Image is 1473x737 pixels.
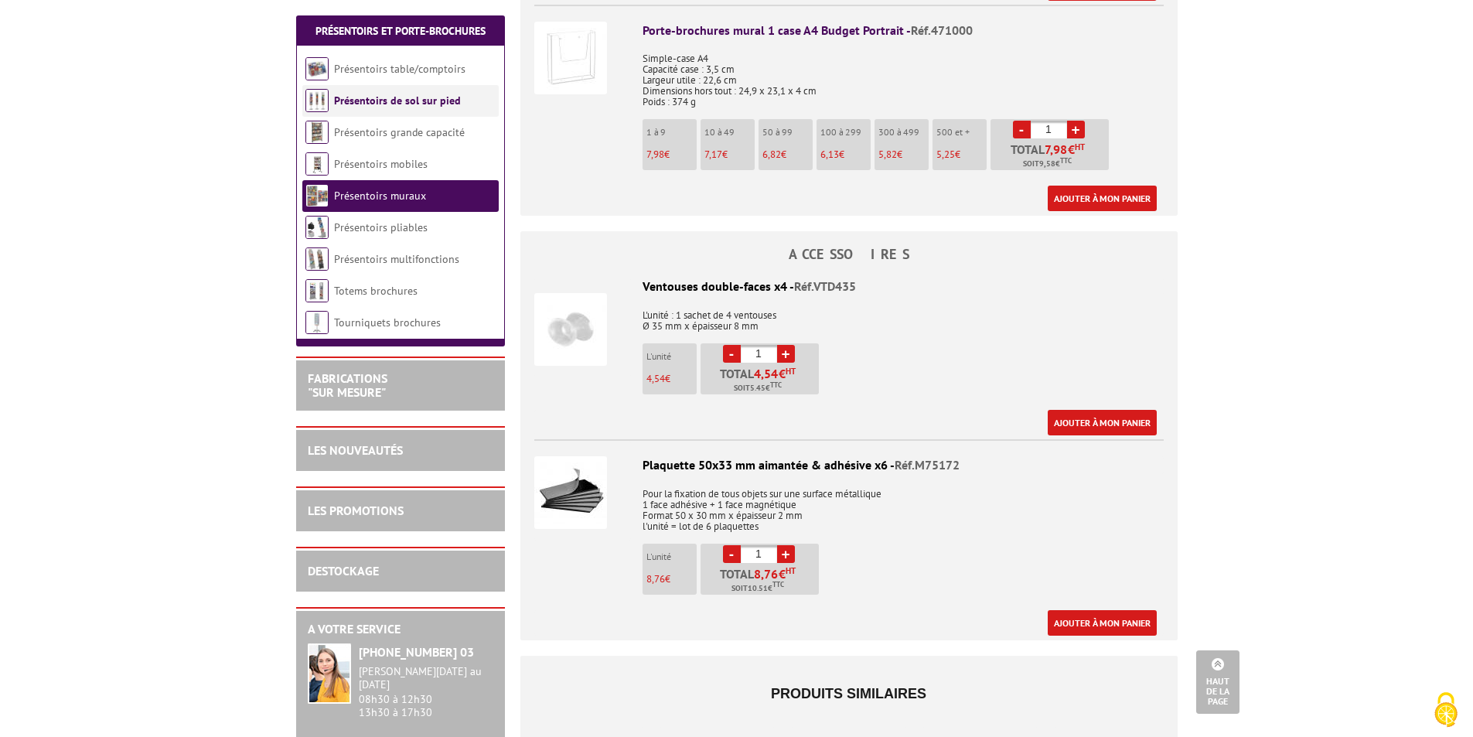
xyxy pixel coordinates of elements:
p: € [646,374,697,384]
span: 10.51 [748,582,768,595]
a: FABRICATIONS"Sur Mesure" [308,370,387,400]
sup: HT [786,366,796,377]
a: Présentoirs multifonctions [334,252,459,266]
a: Ajouter à mon panier [1048,610,1157,636]
a: Présentoirs muraux [334,189,426,203]
span: 9,58 [1039,158,1055,170]
a: Ajouter à mon panier [1048,410,1157,435]
p: Total [704,367,819,394]
a: Totems brochures [334,284,418,298]
a: Présentoirs mobiles [334,157,428,171]
img: Présentoirs grande capacité [305,121,329,144]
p: L'unité : 1 sachet de 4 ventouses Ø 35 mm x épaisseur 8 mm [534,299,1164,332]
sup: TTC [1060,156,1072,165]
span: 4,54 [646,372,665,385]
a: + [777,345,795,363]
p: Total [994,143,1109,170]
img: Présentoirs de sol sur pied [305,89,329,112]
div: Ventouses double-faces x4 - [534,278,1164,295]
a: - [723,545,741,563]
div: Plaquette 50x33 mm aimantée & adhésive x6 - [534,456,1164,474]
span: 5,82 [878,148,897,161]
img: Ventouses double-faces x4 [534,293,607,366]
span: 7,98 [646,148,664,161]
span: 8,76 [754,568,779,580]
a: Ajouter à mon panier [1048,186,1157,211]
a: Présentoirs et Porte-brochures [315,24,486,38]
div: [PERSON_NAME][DATE] au [DATE] [359,665,493,691]
p: 500 et + [936,127,987,138]
p: L'unité [646,551,697,562]
span: 6,13 [820,148,839,161]
a: Présentoirs table/comptoirs [334,62,465,76]
img: widget-service.jpg [308,643,351,704]
p: 100 à 299 [820,127,871,138]
p: Total [704,568,819,595]
a: - [1013,121,1031,138]
a: + [1067,121,1085,138]
p: Pour la fixation de tous objets sur une surface métallique 1 face adhésive + 1 face magnétique Fo... [534,478,1164,532]
img: Tourniquets brochures [305,311,329,334]
span: Soit € [731,582,784,595]
img: Présentoirs pliables [305,216,329,239]
a: Présentoirs grande capacité [334,125,465,139]
span: € [1068,143,1075,155]
p: L'unité [646,351,697,362]
sup: TTC [772,580,784,589]
span: Soit € [734,382,782,394]
a: + [777,545,795,563]
span: € [754,568,796,580]
a: DESTOCKAGE [308,563,379,578]
span: Produits similaires [771,686,926,701]
img: Totems brochures [305,279,329,302]
div: 08h30 à 12h30 13h30 à 17h30 [359,665,493,718]
a: Tourniquets brochures [334,316,441,329]
p: 50 à 99 [762,127,813,138]
span: 5.45 [750,382,765,394]
span: 6,82 [762,148,781,161]
p: € [878,149,929,160]
span: 4,54 [754,367,779,380]
p: 300 à 499 [878,127,929,138]
p: € [704,149,755,160]
a: LES PROMOTIONS [308,503,404,518]
img: Présentoirs mobiles [305,152,329,176]
p: Simple-case A4 Capacité case : 3,5 cm Largeur utile : 22,6 cm Dimensions hors tout : 24,9 x 23,1 ... [643,43,1164,107]
a: Présentoirs de sol sur pied [334,94,461,107]
span: € [754,367,796,380]
img: Cookies (fenêtre modale) [1427,691,1465,729]
span: 5,25 [936,148,955,161]
img: Présentoirs table/comptoirs [305,57,329,80]
a: Haut de la page [1196,650,1239,714]
span: Réf.VTD435 [794,278,856,294]
p: € [646,149,697,160]
sup: HT [1075,142,1085,152]
span: Réf.M75172 [895,457,960,473]
p: € [646,574,697,585]
sup: HT [786,565,796,576]
p: 1 à 9 [646,127,697,138]
button: Cookies (fenêtre modale) [1419,684,1473,737]
sup: TTC [770,380,782,389]
a: - [723,345,741,363]
img: Porte-brochures mural 1 case A4 Budget Portrait [534,22,607,94]
h2: A votre service [308,623,493,636]
span: Réf.471000 [911,22,973,38]
img: Plaquette 50x33 mm aimantée & adhésive x6 [534,456,607,529]
strong: [PHONE_NUMBER] 03 [359,644,474,660]
img: Présentoirs muraux [305,184,329,207]
a: Présentoirs pliables [334,220,428,234]
img: Présentoirs multifonctions [305,247,329,271]
p: € [820,149,871,160]
span: 8,76 [646,572,665,585]
span: 7,98 [1045,143,1068,155]
div: Porte-brochures mural 1 case A4 Budget Portrait - [643,22,1164,39]
p: € [936,149,987,160]
span: Soit € [1023,158,1072,170]
p: € [762,149,813,160]
h4: ACCESSOIRES [520,247,1178,262]
a: LES NOUVEAUTÉS [308,442,403,458]
p: 10 à 49 [704,127,755,138]
span: 7,17 [704,148,722,161]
